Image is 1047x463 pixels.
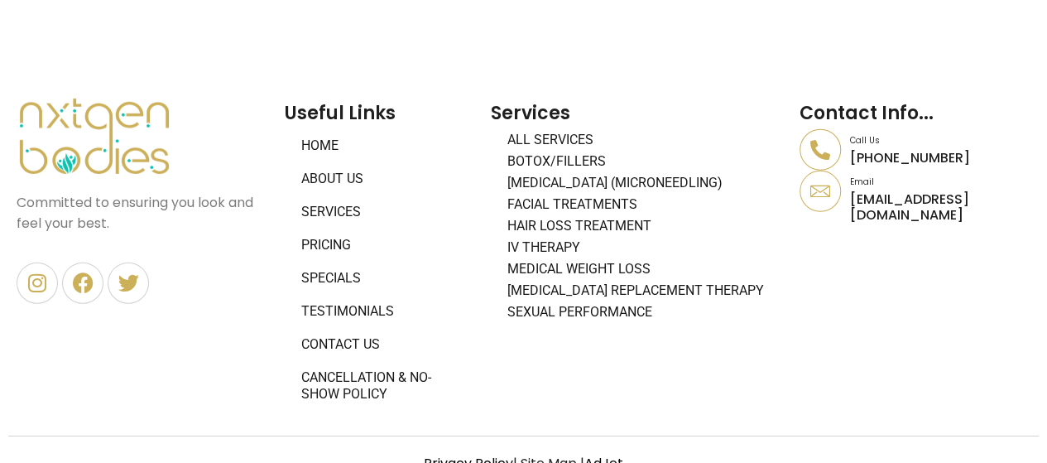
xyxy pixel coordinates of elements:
[491,129,784,323] nav: Menu
[285,129,474,162] a: Home
[285,129,474,411] nav: Menu
[285,229,474,262] a: Pricing
[285,97,474,129] h2: Useful Links
[491,237,784,258] a: IV Therapy
[491,97,784,129] h2: Services
[850,134,880,147] a: Call Us
[491,215,784,237] a: Hair Loss Treatment
[17,192,268,234] p: Committed to ensuring you look and feel your best.
[491,280,784,301] a: [MEDICAL_DATA] Replacement Therapy
[850,150,1030,166] p: [PHONE_NUMBER]
[285,361,474,411] a: Cancellation & No-Show Policy
[285,162,474,195] a: About Us
[491,129,784,151] a: All Services
[850,176,874,188] a: Email
[491,258,784,280] a: Medical Weight Loss
[800,129,841,171] a: Call Us
[285,262,474,295] a: Specials
[285,328,474,361] a: Contact Us
[285,195,474,229] a: Services
[285,295,474,328] a: Testimonials
[491,151,784,172] a: BOTOX/FILLERS
[491,194,784,215] a: Facial Treatments
[491,172,784,194] a: [MEDICAL_DATA] (Microneedling)
[800,171,841,212] a: Email
[850,191,1030,223] p: [EMAIL_ADDRESS][DOMAIN_NAME]
[800,97,1030,129] h2: Contact Info...
[491,301,784,323] a: Sexual Performance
